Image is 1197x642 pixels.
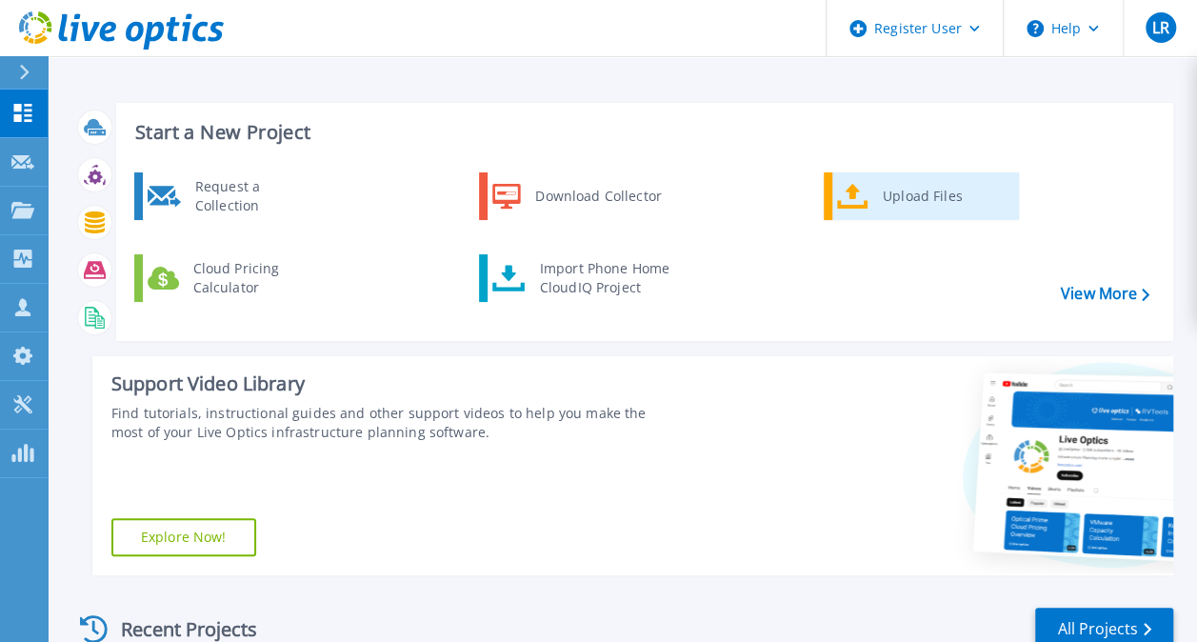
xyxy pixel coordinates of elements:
div: Find tutorials, instructional guides and other support videos to help you make the most of your L... [111,404,673,442]
div: Request a Collection [186,177,325,215]
div: Download Collector [526,177,669,215]
div: Support Video Library [111,371,673,396]
div: Import Phone Home CloudIQ Project [530,259,679,297]
h3: Start a New Project [135,122,1148,143]
div: Upload Files [873,177,1014,215]
a: Request a Collection [134,172,329,220]
a: View More [1061,285,1149,303]
a: Download Collector [479,172,674,220]
span: LR [1151,20,1168,35]
a: Cloud Pricing Calculator [134,254,329,302]
div: Cloud Pricing Calculator [184,259,325,297]
a: Upload Files [824,172,1019,220]
a: Explore Now! [111,518,256,556]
